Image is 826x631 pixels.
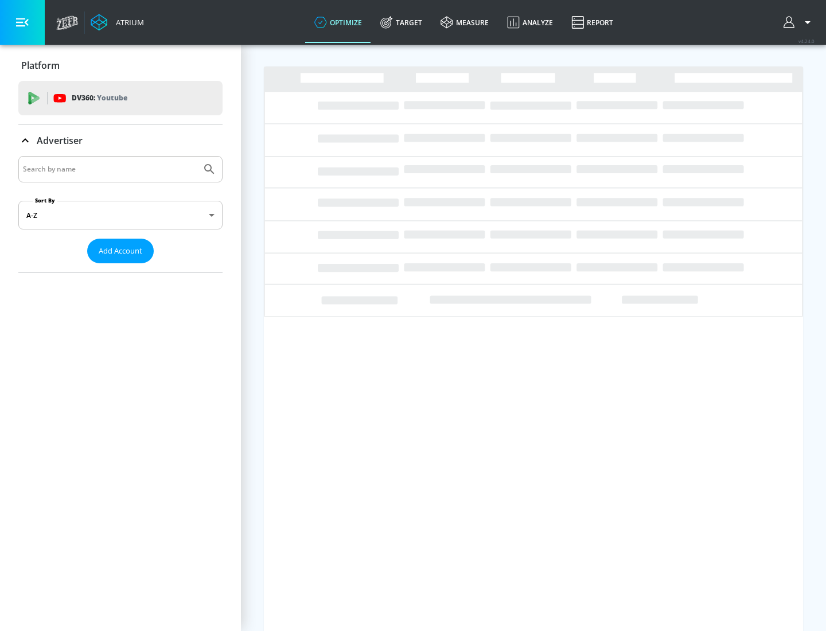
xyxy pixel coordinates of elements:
div: Atrium [111,17,144,28]
a: Report [562,2,622,43]
p: Platform [21,59,60,72]
div: Advertiser [18,124,223,157]
div: DV360: Youtube [18,81,223,115]
p: Youtube [97,92,127,104]
span: v 4.24.0 [798,38,815,44]
button: Add Account [87,239,154,263]
a: Target [371,2,431,43]
nav: list of Advertiser [18,263,223,272]
input: Search by name [23,162,197,177]
div: Advertiser [18,156,223,272]
a: measure [431,2,498,43]
p: Advertiser [37,134,83,147]
label: Sort By [33,197,57,204]
a: Analyze [498,2,562,43]
a: optimize [305,2,371,43]
span: Add Account [99,244,142,258]
a: Atrium [91,14,144,31]
div: Platform [18,49,223,81]
div: A-Z [18,201,223,229]
p: DV360: [72,92,127,104]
